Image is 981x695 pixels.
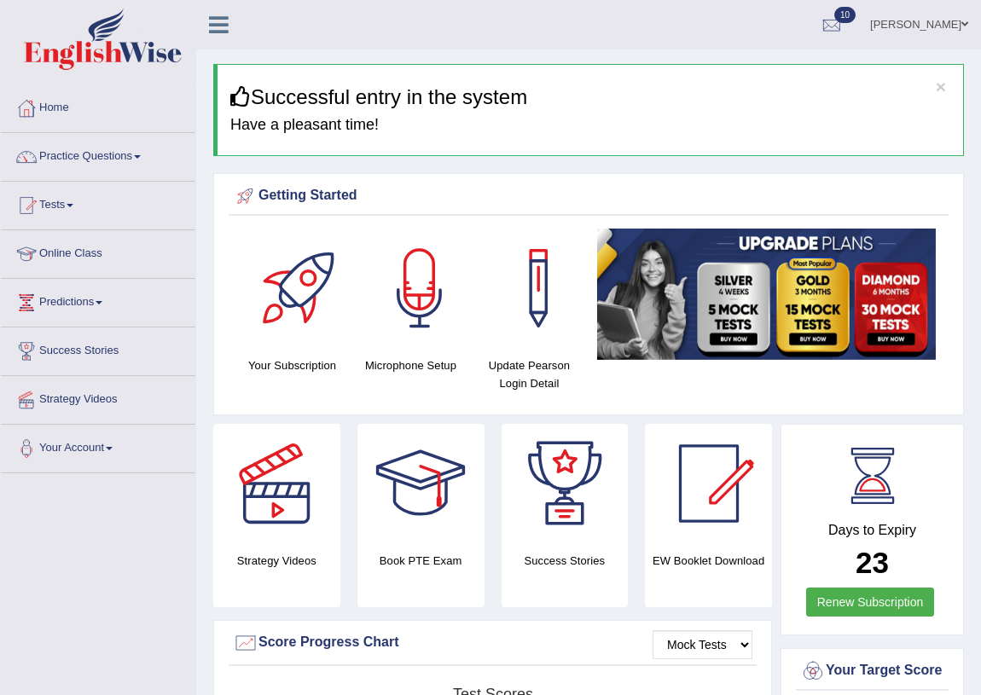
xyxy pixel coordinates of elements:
a: Practice Questions [1,133,195,176]
b: 23 [856,546,889,579]
h3: Successful entry in the system [230,86,950,108]
a: Renew Subscription [806,588,935,617]
div: Your Target Score [800,658,944,684]
div: Getting Started [233,183,944,209]
a: Home [1,84,195,127]
h4: Microphone Setup [360,356,461,374]
h4: Strategy Videos [213,552,340,570]
h4: Book PTE Exam [357,552,485,570]
a: Predictions [1,279,195,321]
h4: Have a pleasant time! [230,117,950,134]
h4: Success Stories [502,552,629,570]
div: Score Progress Chart [233,630,752,656]
h4: EW Booklet Download [645,552,772,570]
h4: Days to Expiry [800,523,944,538]
h4: Update Pearson Login Detail [479,356,580,392]
h4: Your Subscription [241,356,343,374]
span: 10 [834,7,856,23]
a: Strategy Videos [1,376,195,419]
img: small5.jpg [597,229,936,360]
a: Online Class [1,230,195,273]
a: Your Account [1,425,195,467]
a: Success Stories [1,327,195,370]
button: × [936,78,946,96]
a: Tests [1,182,195,224]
